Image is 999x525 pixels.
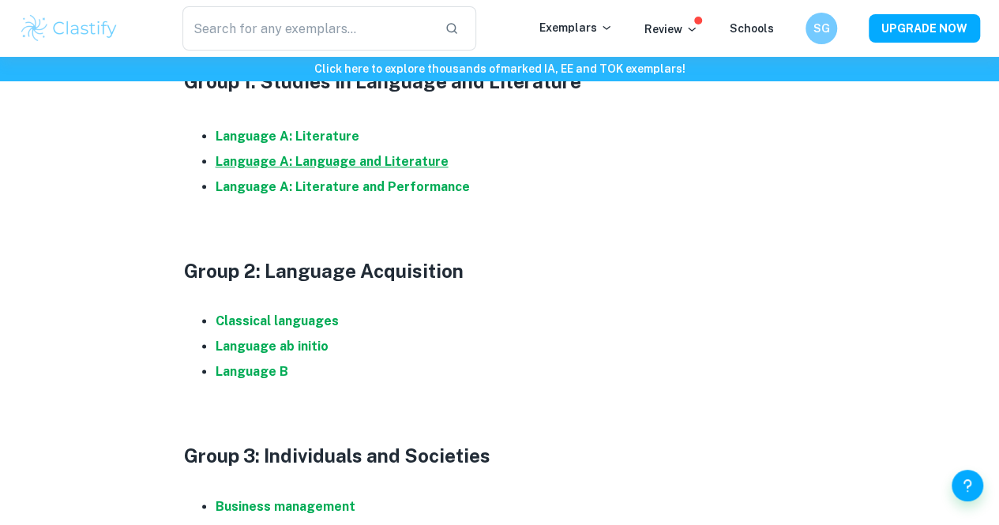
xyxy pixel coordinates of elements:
h3: Group 2: Language Acquisition [184,257,816,285]
a: Language B [216,364,288,379]
p: Review [644,21,698,38]
p: Exemplars [539,19,613,36]
a: Language A: Literature [216,129,359,144]
button: Help and Feedback [952,470,983,501]
a: Language A: Language and Literature [216,154,449,169]
img: Clastify logo [19,13,119,44]
a: Business management [216,499,355,514]
a: Classical languages [216,313,339,328]
h6: SG [813,20,831,37]
a: Language A: Literature and Performance [216,179,470,194]
a: Schools [730,22,774,35]
h3: Group 3: Individuals and Societies [184,441,816,470]
input: Search for any exemplars... [182,6,432,51]
h3: Group 1: Studies in Language and Literature [184,67,816,96]
button: SG [806,13,837,44]
button: UPGRADE NOW [869,14,980,43]
h6: Click here to explore thousands of marked IA, EE and TOK exemplars ! [3,60,996,77]
a: Language ab initio [216,339,329,354]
